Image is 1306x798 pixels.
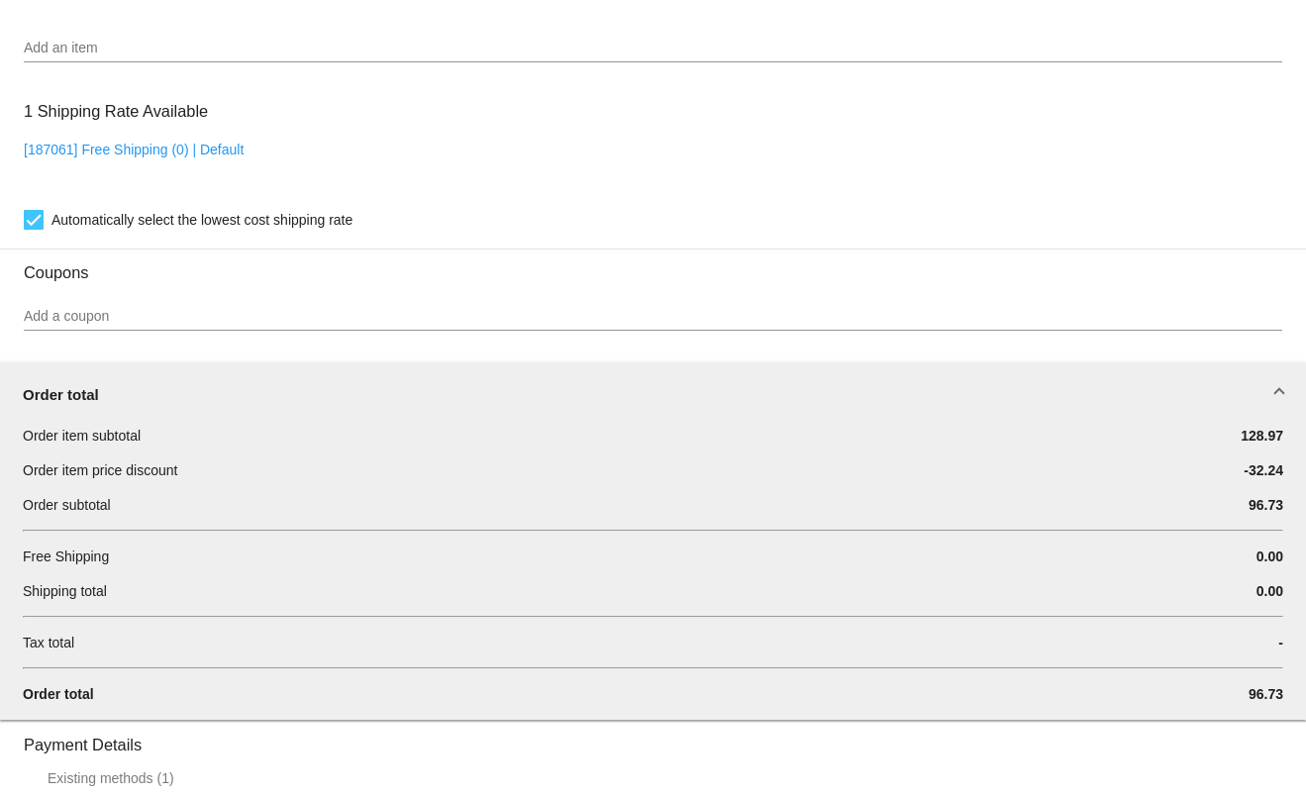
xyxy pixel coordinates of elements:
span: Order total [23,686,94,702]
h3: Payment Details [24,721,1282,754]
span: Order subtotal [23,497,111,513]
span: 128.97 [1241,428,1283,444]
input: Add an item [24,41,1282,56]
a: [187061] Free Shipping (0) | Default [24,142,244,157]
input: Add a coupon [24,309,1282,325]
span: Tax total [23,635,74,650]
div: Existing methods (1) [48,770,174,786]
span: 96.73 [1249,686,1283,702]
span: Order total [23,386,99,403]
span: -32.24 [1244,462,1283,478]
span: Automatically select the lowest cost shipping rate [51,208,352,232]
span: 0.00 [1256,549,1283,564]
span: Order item price discount [23,462,177,478]
span: 0.00 [1256,583,1283,599]
span: - [1278,635,1283,650]
h3: 1 Shipping Rate Available [24,90,208,133]
span: 96.73 [1249,497,1283,513]
span: Free Shipping [23,549,109,564]
h3: Coupons [24,249,1282,282]
span: Order item subtotal [23,428,141,444]
span: Shipping total [23,583,107,599]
